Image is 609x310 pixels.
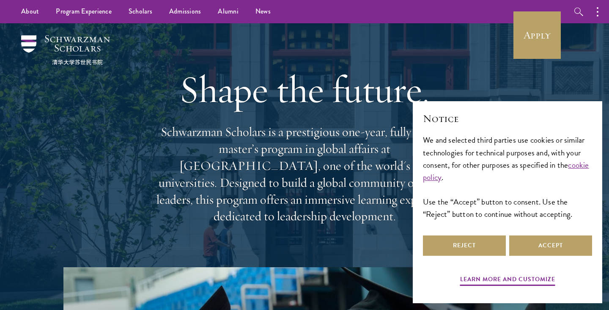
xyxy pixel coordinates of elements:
[423,159,589,183] a: cookie policy
[423,235,506,256] button: Reject
[423,111,592,126] h2: Notice
[21,35,110,65] img: Schwarzman Scholars
[423,134,592,220] div: We and selected third parties use cookies or similar technologies for technical purposes and, wit...
[152,124,457,225] p: Schwarzman Scholars is a prestigious one-year, fully funded master’s program in global affairs at...
[460,274,555,287] button: Learn more and customize
[152,66,457,113] h1: Shape the future.
[509,235,592,256] button: Accept
[513,11,561,59] a: Apply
